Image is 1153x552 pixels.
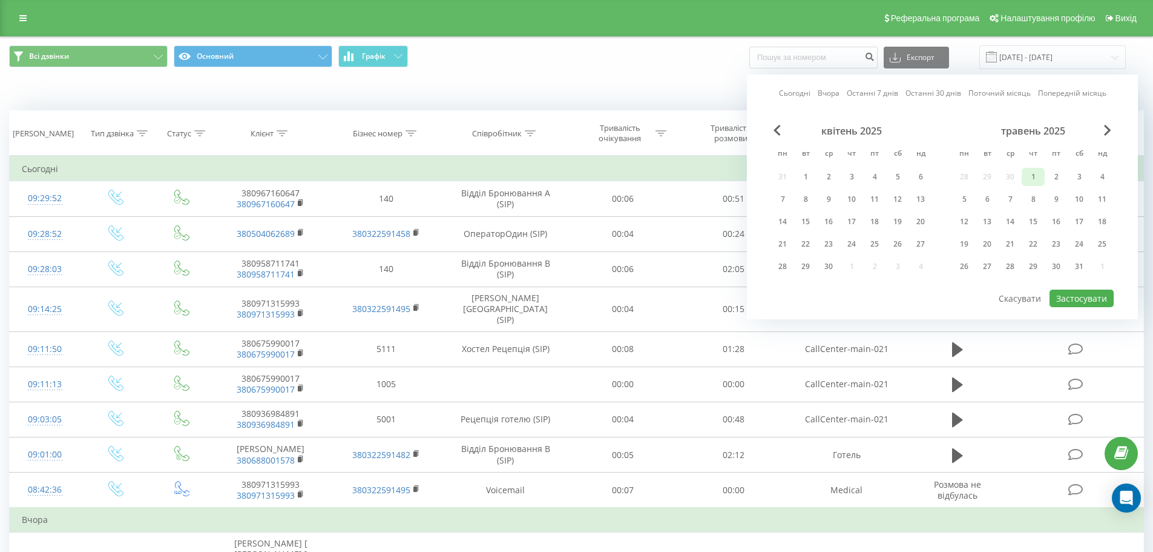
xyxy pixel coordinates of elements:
[890,169,905,185] div: 5
[821,236,836,252] div: 23
[1071,236,1087,252] div: 24
[1068,213,1091,231] div: сб 17 трав 2025 р.
[953,190,976,208] div: пн 5 трав 2025 р.
[352,228,410,239] a: 380322591458
[338,45,408,67] button: Графік
[1068,258,1091,276] div: сб 31 трав 2025 р.
[362,52,386,61] span: Графік
[1068,168,1091,186] div: сб 3 трав 2025 р.
[1070,145,1088,164] abbr: субота
[444,473,568,508] td: Voicemail
[167,128,191,139] div: Статус
[909,168,932,186] div: нд 6 квіт 2025 р.
[1022,235,1045,253] div: чт 22 трав 2025 р.
[999,190,1022,208] div: ср 7 трав 2025 р.
[1048,169,1064,185] div: 2
[891,13,980,23] span: Реферальна програма
[844,214,859,230] div: 17
[1091,168,1114,186] div: нд 4 трав 2025 р.
[1045,190,1068,208] div: пт 9 трав 2025 р.
[978,145,996,164] abbr: вівторок
[844,191,859,207] div: 10
[886,168,909,186] div: сб 5 квіт 2025 р.
[817,190,840,208] div: ср 9 квіт 2025 р.
[775,191,790,207] div: 7
[1071,214,1087,230] div: 17
[1001,145,1019,164] abbr: середа
[1093,145,1111,164] abbr: неділя
[863,168,886,186] div: пт 4 квіт 2025 р.
[568,331,678,367] td: 00:08
[863,213,886,231] div: пт 18 квіт 2025 р.
[22,373,68,396] div: 09:11:13
[844,236,859,252] div: 24
[353,128,402,139] div: Бізнес номер
[1025,214,1041,230] div: 15
[1071,169,1087,185] div: 3
[866,145,884,164] abbr: п’ятниця
[328,402,443,437] td: 5001
[979,191,995,207] div: 6
[956,191,972,207] div: 5
[798,236,813,252] div: 22
[678,473,789,508] td: 00:00
[678,251,789,287] td: 02:05
[1048,214,1064,230] div: 16
[890,214,905,230] div: 19
[352,484,410,496] a: 380322591495
[237,228,295,239] a: 380504062689
[472,128,522,139] div: Співробітник
[1094,169,1110,185] div: 4
[1068,190,1091,208] div: сб 10 трав 2025 р.
[867,191,882,207] div: 11
[840,235,863,253] div: чт 24 квіт 2025 р.
[1022,213,1045,231] div: чт 15 трав 2025 р.
[678,216,789,251] td: 00:24
[444,437,568,473] td: Відділ Бронювання B (SIP)
[237,308,295,320] a: 380971315993
[992,290,1048,307] button: Скасувати
[213,473,328,508] td: 380971315993
[678,437,789,473] td: 02:12
[913,169,928,185] div: 6
[1025,259,1041,274] div: 29
[979,214,995,230] div: 13
[1094,236,1110,252] div: 25
[237,348,295,360] a: 380675990017
[934,479,981,501] span: Розмова не відбулась
[890,236,905,252] div: 26
[789,367,904,402] td: CallCenter-main-021
[821,191,836,207] div: 9
[817,213,840,231] div: ср 16 квіт 2025 р.
[1002,236,1018,252] div: 21
[22,338,68,361] div: 09:11:50
[886,190,909,208] div: сб 12 квіт 2025 р.
[1002,214,1018,230] div: 14
[789,331,904,367] td: CallCenter-main-021
[976,258,999,276] div: вт 27 трав 2025 р.
[779,87,810,99] a: Сьогодні
[863,235,886,253] div: пт 25 квіт 2025 р.
[817,258,840,276] div: ср 30 квіт 2025 р.
[9,45,168,67] button: Всі дзвінки
[909,235,932,253] div: нд 27 квіт 2025 р.
[774,125,781,136] span: Previous Month
[568,287,678,331] td: 00:04
[698,123,763,144] div: Тривалість розмови
[328,367,443,402] td: 1005
[1022,258,1045,276] div: чт 29 трав 2025 р.
[976,235,999,253] div: вт 20 трав 2025 р.
[237,198,295,210] a: 380967160647
[798,259,813,274] div: 29
[912,145,930,164] abbr: неділя
[867,214,882,230] div: 18
[817,235,840,253] div: ср 23 квіт 2025 р.
[1071,191,1087,207] div: 10
[1091,235,1114,253] div: нд 25 трав 2025 р.
[843,145,861,164] abbr: четвер
[798,191,813,207] div: 8
[22,478,68,502] div: 08:42:36
[798,214,813,230] div: 15
[794,213,817,231] div: вт 15 квіт 2025 р.
[1025,169,1041,185] div: 1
